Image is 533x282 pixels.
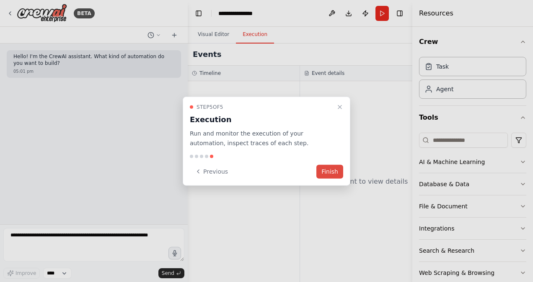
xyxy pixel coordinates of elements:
[335,102,345,112] button: Close walkthrough
[190,164,233,178] button: Previous
[190,129,333,148] p: Run and monitor the execution of your automation, inspect traces of each step.
[197,104,223,110] span: Step 5 of 5
[316,164,343,178] button: Finish
[190,114,333,126] h3: Execution
[193,8,204,19] button: Hide left sidebar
